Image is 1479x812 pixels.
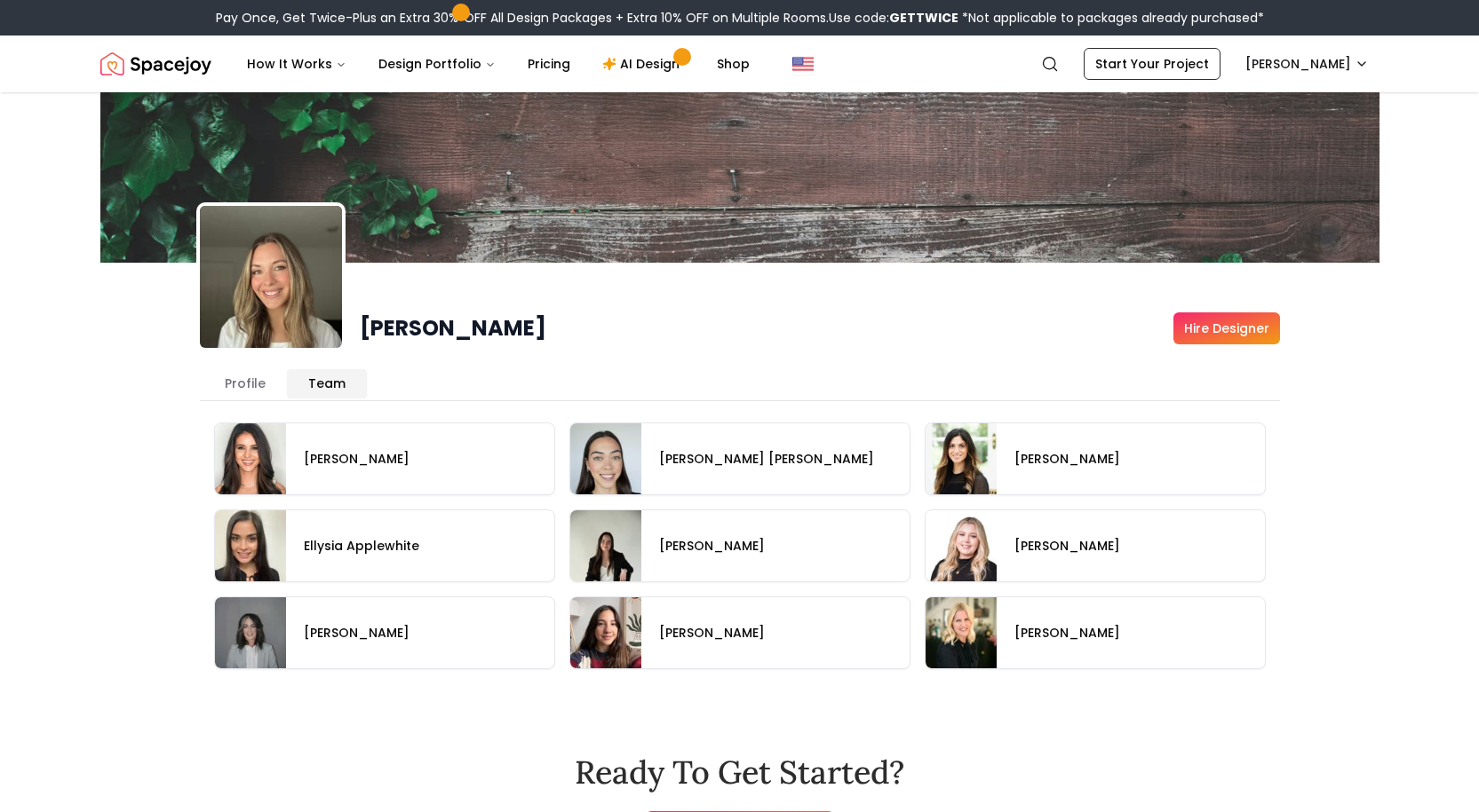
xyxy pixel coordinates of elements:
a: designer[PERSON_NAME] [214,422,555,495]
a: designer[PERSON_NAME] [214,596,555,669]
a: Spacejoy [100,46,211,82]
a: designer[PERSON_NAME] [569,509,910,582]
span: Use code: [829,9,958,27]
button: [PERSON_NAME] [1235,48,1380,80]
nav: Global [100,35,1380,92]
button: Profile [203,369,287,398]
a: Shop [703,46,764,82]
img: designer [200,206,342,348]
b: GETTWICE [889,9,958,27]
div: Pay Once, Get Twice-Plus an Extra 30% OFF All Design Packages + Extra 10% OFF on Multiple Rooms. [216,9,1264,27]
a: Pricing [513,46,584,82]
a: designer[PERSON_NAME] [569,596,910,669]
span: *Not applicable to packages already purchased* [958,9,1264,27]
a: designerEllysia Applewhite [214,509,555,582]
img: United States [792,53,814,75]
a: AI Design [588,46,699,82]
a: Start Your Project [1084,48,1221,80]
nav: Main [233,46,764,82]
button: How It Works [233,46,361,82]
a: designer[PERSON_NAME] [925,422,1266,495]
h2: Ready To Get Started? [575,754,904,790]
img: Sarah cover image [100,92,1380,263]
a: designer[PERSON_NAME] [PERSON_NAME] [569,422,910,495]
button: Team [287,369,367,398]
h1: [PERSON_NAME] [360,314,546,343]
a: Hire Designer [1173,312,1280,344]
img: Spacejoy Logo [100,46,211,82]
a: designer[PERSON_NAME] [925,596,1266,669]
a: designer[PERSON_NAME] [925,509,1266,582]
button: Design Portfolio [364,46,510,82]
